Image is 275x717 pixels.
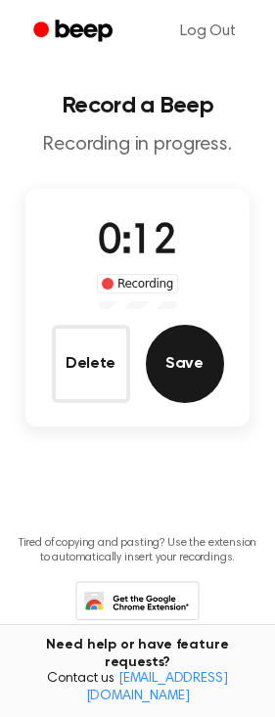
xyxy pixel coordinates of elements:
[16,536,259,565] p: Tired of copying and pasting? Use the extension to automatically insert your recordings.
[97,274,178,293] div: Recording
[146,325,224,403] button: Save Audio Record
[16,133,259,157] p: Recording in progress.
[52,325,130,403] button: Delete Audio Record
[16,94,259,117] h1: Record a Beep
[98,222,176,263] span: 0:12
[20,13,130,51] a: Beep
[86,672,228,703] a: [EMAIL_ADDRESS][DOMAIN_NAME]
[160,8,255,55] a: Log Out
[12,671,263,705] span: Contact us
